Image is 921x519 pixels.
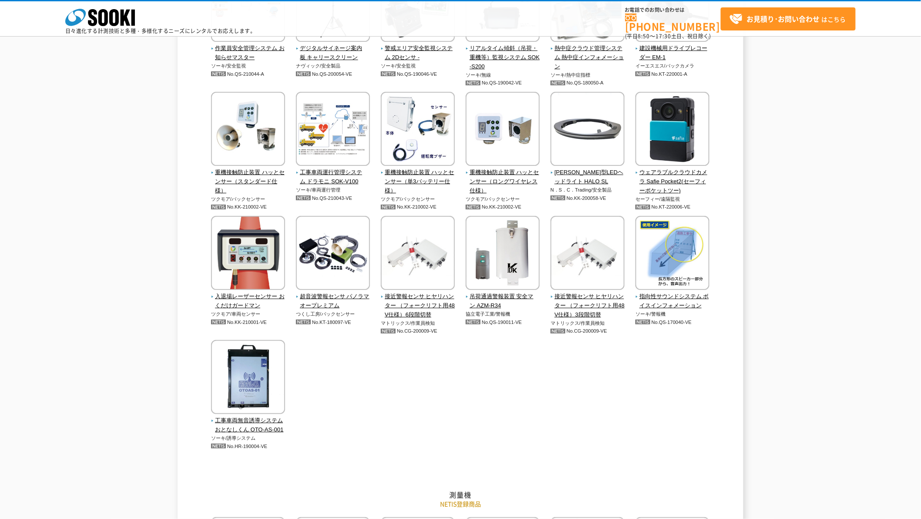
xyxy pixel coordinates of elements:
p: ソーキ/車両運行管理 [296,186,370,194]
img: 超音波警報センサ パノラマオープレミアム [296,216,370,292]
img: 重機接触防止装置 ハッとセンサー（スタンダード仕様） [211,92,285,168]
span: 指向性サウンドシステム ボイスインフォメーション [635,292,710,310]
p: No.QS-190011-VE [466,318,540,327]
p: No.HR-190004-VE [211,442,286,451]
img: 接近警報センサ ヒヤリハンター （フォークリフト用48V仕様）6段階切替 [381,216,455,292]
span: 8:50 [638,32,650,40]
p: No.QS-180050-A [551,78,625,88]
span: 接近警報センサ ヒヤリハンター （フォークリフト用48V仕様）6段階切替 [381,292,455,319]
img: 全周型LEDヘッドライト HALO SL [551,92,625,168]
span: お電話でのお問い合わせは [625,7,721,13]
img: 重機接触防止装置 ハッとセンサー（単3バッテリー仕様） [381,92,455,168]
span: 吊荷通過警報装置 安全マン AZM-R34 [466,292,540,310]
p: ソーキ/安全監視 [381,62,455,70]
a: 接近警報センサ ヒヤリハンター （フォークリフト用48V仕様）3段階切替 [551,284,625,320]
a: 重機接触防止装置 ハッとセンサー（単3バッテリー仕様） [381,160,455,195]
p: ソーキ/誘導システム [211,435,286,442]
a: 超音波警報センサ パノラマオープレミアム [296,284,370,310]
span: デジタルサイネージ案内板 キャリースクリーン [296,44,370,62]
a: 作業員安全管理システム お知らせマスター [211,36,286,62]
a: 重機接触防止装置 ハッとセンサー（スタンダード仕様） [211,160,286,195]
span: 工事車両運行管理システム ドラモニ SOK-V100 [296,168,370,186]
a: 重機接触防止装置 ハッとセンサー（ロングワイヤレス仕様） [466,160,540,195]
img: ウェアラブルクラウドカメラ Safie Pocket2(セーフィーポケットツー) [635,92,709,168]
p: No.CG-200009-VE [551,327,625,336]
span: (平日 ～ 土日、祝日除く) [625,32,711,40]
span: 熱中症クラウド管理システム 熱中症インフォメーション [551,44,625,71]
p: マトリックス/作業員検知 [381,320,455,327]
a: 吊荷通過警報装置 安全マン AZM-R34 [466,284,540,310]
a: リアルタイム傾斜（吊荷・重機等）監視システム SOK-S200 [466,36,540,71]
p: No.QS-190042-VE [466,78,540,88]
span: 警戒エリア安全監視システム 2Dセンサ - [381,44,455,62]
p: No.KT-180097-VE [296,318,370,327]
span: 重機接触防止装置 ハッとセンサー（ロングワイヤレス仕様） [466,168,540,195]
a: 指向性サウンドシステム ボイスインフォメーション [635,284,710,310]
a: 工事車両無音誘導システム おとなしくん OTO-AS-001 [211,408,286,435]
p: セーフィー/遠隔監視 [635,195,710,203]
p: No.KK-200058-VE [551,194,625,203]
span: リアルタイム傾斜（吊荷・重機等）監視システム SOK-S200 [466,44,540,71]
p: ツクモア/バックセンサー [466,195,540,203]
img: 重機接触防止装置 ハッとセンサー（ロングワイヤレス仕様） [466,92,540,168]
p: ソーキ/熱中症指標 [551,71,625,79]
span: 接近警報センサ ヒヤリハンター （フォークリフト用48V仕様）3段階切替 [551,292,625,319]
p: ツクモア/車両センサー [211,310,286,318]
span: 工事車両無音誘導システム おとなしくん OTO-AS-001 [211,416,286,435]
a: 建設機械用ドライブレコーダー EM-1 [635,36,710,62]
a: 警戒エリア安全監視システム 2Dセンサ - [381,36,455,62]
p: No.QS-190046-VE [381,70,455,79]
a: 工事車両運行管理システム ドラモニ SOK-V100 [296,160,370,186]
p: ツクモア/バックセンサー [211,195,286,203]
img: 指向性サウンドシステム ボイスインフォメーション [635,216,709,292]
p: No.KK-210001-VE [211,318,286,327]
a: 接近警報センサ ヒヤリハンター （フォークリフト用48V仕様）6段階切替 [381,284,455,320]
a: デジタルサイネージ案内板 キャリースクリーン [296,36,370,62]
p: No.QS-200054-VE [296,70,370,79]
a: お見積り･お問い合わせはこちら [721,7,856,30]
p: ソーキ/警報機 [635,310,710,318]
p: No.QS-210044-A [211,70,286,79]
p: マトリックス/作業員検知 [551,320,625,327]
p: No.QS-170040-VE [635,318,710,327]
p: ナヴィック/安全製品 [296,62,370,70]
p: No.KT-220001-A [635,70,710,79]
a: [PHONE_NUMBER] [625,13,721,31]
p: No.KK-210002-VE [211,202,286,212]
p: NETIS登録商品 [206,499,715,509]
span: 作業員安全管理システム お知らせマスター [211,44,286,62]
p: No.QS-210043-VE [296,194,370,203]
p: No.KT-220006-VE [635,202,710,212]
span: 17:30 [655,32,671,40]
h2: 測量機 [206,490,715,499]
a: 入退場レーザーセンサー おくだけガードマン [211,284,286,310]
span: [PERSON_NAME]型LEDヘッドライト HALO SL [551,168,625,186]
p: N．S．C．Trading/安全製品 [551,186,625,194]
a: [PERSON_NAME]型LEDヘッドライト HALO SL [551,160,625,186]
span: はこちら [729,13,846,26]
img: 工事車両無音誘導システム おとなしくん OTO-AS-001 [211,340,285,416]
p: ツクモア/バックセンサー [381,195,455,203]
p: ソーキ/無線 [466,71,540,79]
img: 工事車両運行管理システム ドラモニ SOK-V100 [296,92,370,168]
span: ウェアラブルクラウドカメラ Safie Pocket2(セーフィーポケットツー) [635,168,710,195]
p: No.KK-210002-VE [381,202,455,212]
span: 重機接触防止装置 ハッとセンサー（単3バッテリー仕様） [381,168,455,195]
p: No.KK-210002-VE [466,202,540,212]
p: 協立電子工業/警報機 [466,310,540,318]
p: つくし工房/バックセンサー [296,310,370,318]
img: 入退場レーザーセンサー おくだけガードマン [211,216,285,292]
span: 建設機械用ドライブレコーダー EM-1 [635,44,710,62]
p: No.CG-200009-VE [381,327,455,336]
a: ウェアラブルクラウドカメラ Safie Pocket2(セーフィーポケットツー) [635,160,710,195]
img: 吊荷通過警報装置 安全マン AZM-R34 [466,216,540,292]
p: 日々進化する計測技術と多種・多様化するニーズにレンタルでお応えします。 [65,28,256,34]
strong: お見積り･お問い合わせ [747,13,820,24]
p: イーエスエス/バックカメラ [635,62,710,70]
span: 入退場レーザーセンサー おくだけガードマン [211,292,286,310]
img: 接近警報センサ ヒヤリハンター （フォークリフト用48V仕様）3段階切替 [551,216,625,292]
a: 熱中症クラウド管理システム 熱中症インフォメーション [551,36,625,71]
p: ソーキ/安全監視 [211,62,286,70]
span: 超音波警報センサ パノラマオープレミアム [296,292,370,310]
span: 重機接触防止装置 ハッとセンサー（スタンダード仕様） [211,168,286,195]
